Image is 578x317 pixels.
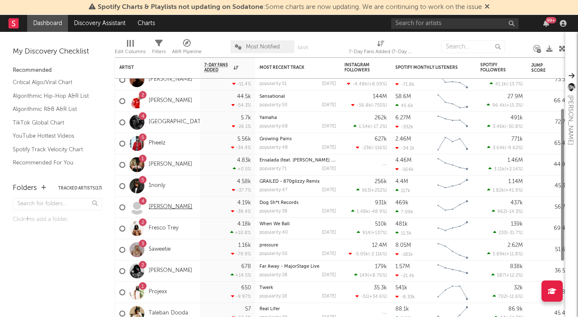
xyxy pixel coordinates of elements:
div: popularity: 50 [259,252,288,256]
div: ( ) [493,294,523,299]
a: GRAILED - 870glizzy Remix [259,179,320,184]
div: 36.5 [531,266,565,276]
a: Critical Algo/Viral Chart [13,78,93,87]
div: -181k [395,252,413,257]
div: popularity: 48 [259,145,288,150]
div: [DATE] [322,145,336,150]
div: 4.18k [237,221,251,227]
span: +8.09 % [369,82,386,87]
div: -26.1 % [232,124,251,129]
div: 1.14M [508,179,523,184]
div: 44.5k [237,94,251,99]
span: -13.7 % [508,82,522,87]
div: 5.7k [241,115,251,121]
div: popularity: 40 [259,230,288,235]
div: +10.8 % [230,230,251,235]
div: ( ) [357,230,387,235]
input: Search for folders... [13,198,102,210]
div: 1.46M [508,158,523,163]
div: 32k [514,285,523,291]
div: -54.3 % [231,102,251,108]
div: GRAILED - 870glizzy Remix [259,179,336,184]
div: 491k [510,115,523,121]
div: 4.83k [237,158,251,163]
span: +252 % [371,188,386,193]
div: [DATE] [322,294,336,299]
div: Folders [13,183,37,193]
span: -31.7 % [508,231,522,235]
div: 144M [373,94,387,99]
div: 66.4 [531,96,565,106]
div: [DATE] [322,252,336,256]
div: [DATE] [322,82,336,86]
div: ( ) [490,81,523,87]
svg: Chart title [434,112,472,133]
div: 650 [241,285,251,291]
div: [DATE] [322,209,336,214]
span: -9.62 % [506,146,522,150]
span: 149 [360,273,368,278]
svg: Chart title [434,133,472,154]
div: popularity: 28 [259,273,288,277]
span: Spotify Charts & Playlists not updating on Sodatone [98,4,263,11]
div: ( ) [349,251,387,257]
div: 27.9M [508,94,523,99]
div: ( ) [356,187,387,193]
div: ( ) [487,187,523,193]
div: A&R Pipeline [172,36,202,61]
div: Jump Score [531,63,553,73]
div: Instagram Followers [344,62,374,73]
div: -11.4 % [232,81,251,87]
div: 65.4 [531,139,565,149]
div: 7-Day Fans Added (7-Day Fans Added) [349,47,412,57]
div: 35.3k [374,285,387,291]
span: 96.4k [492,103,505,108]
span: -14.3 % [507,209,522,214]
div: [DATE] [322,124,336,129]
span: +12.2 % [506,273,522,278]
a: Spotify Track Velocity Chart [13,145,93,154]
div: Ensalada (feat. Anderson .Paak) [259,158,336,163]
div: 139k [511,221,523,227]
span: Most Notified [246,44,280,50]
div: A&R Pipeline [172,47,202,57]
div: 12.4M [372,243,387,248]
a: [PERSON_NAME] [149,76,192,83]
span: -11.6 % [508,294,522,299]
a: Fresco Trey [149,225,178,232]
div: ( ) [487,251,523,257]
div: 771k [511,136,523,142]
a: Sensational [259,94,285,99]
div: 541k [395,285,407,291]
div: ( ) [351,102,387,108]
span: -30.8 % [506,125,522,129]
div: 56.7 [531,202,565,212]
div: 117k [395,188,410,193]
div: 4.19k [237,200,251,206]
div: ( ) [487,145,523,150]
div: Filters [152,36,166,61]
a: Discovery Assistant [68,15,132,32]
div: -164k [395,167,414,172]
div: Edit Columns [115,36,146,61]
div: Edit Columns [115,47,146,57]
a: Dog Sh*t Records [259,201,299,205]
span: 702 [498,294,506,299]
div: [DATE] [322,273,336,277]
a: Pheelz [149,140,166,147]
span: -755 % [372,103,386,108]
span: +11.8 % [506,252,522,257]
div: ( ) [492,209,523,214]
div: 45.3 [531,181,565,191]
a: Growing Pains [259,137,292,142]
div: Far Away - MajorStage Live [259,264,336,269]
span: +2.14 % [506,167,522,172]
div: Click to add a folder. [13,215,102,225]
div: -79.9 % [231,251,251,257]
div: popularity: 38 [259,209,288,214]
div: 73.3 [531,75,565,85]
div: 838k [510,264,523,269]
div: 69.4 [531,224,565,234]
div: 51.6 [531,245,565,255]
div: 8.05M [395,243,411,248]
